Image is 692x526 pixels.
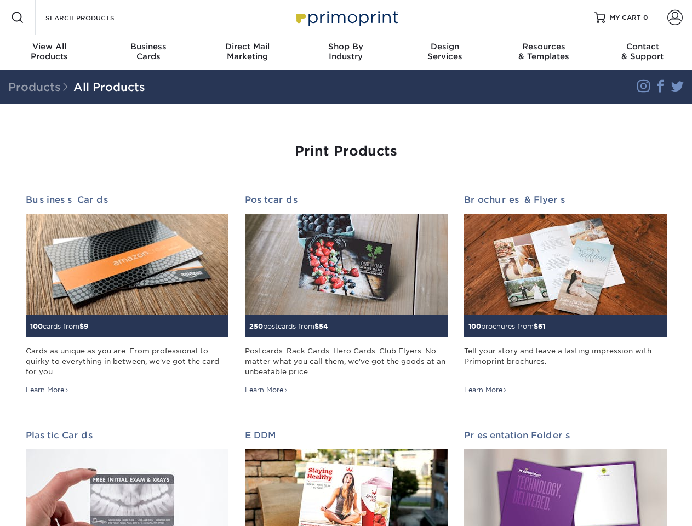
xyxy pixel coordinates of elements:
span: Business [99,42,197,52]
img: Primoprint [291,5,401,29]
div: Learn More [464,385,507,395]
div: Postcards. Rack Cards. Hero Cards. Club Flyers. No matter what you call them, we've got the goods... [245,346,448,378]
a: DesignServices [396,35,494,70]
img: Brochures & Flyers [464,214,667,315]
span: Resources [494,42,593,52]
span: 250 [249,322,263,330]
span: Design [396,42,494,52]
a: Direct MailMarketing [198,35,296,70]
h2: EDDM [245,430,448,441]
h2: Plastic Cards [26,430,228,441]
div: Cards [99,42,197,61]
span: 100 [30,322,43,330]
div: Learn More [26,385,69,395]
span: Products [8,81,73,94]
h2: Postcards [245,195,448,205]
div: Tell your story and leave a lasting impression with Primoprint brochures. [464,346,667,378]
input: SEARCH PRODUCTS..... [44,11,151,24]
div: & Support [593,42,692,61]
div: Marketing [198,42,296,61]
a: Brochures & Flyers 100brochures from$61 Tell your story and leave a lasting impression with Primo... [464,195,667,395]
img: Postcards [245,214,448,315]
span: $ [534,322,538,330]
small: brochures from [468,322,545,330]
h2: Business Cards [26,195,228,205]
span: Direct Mail [198,42,296,52]
span: Contact [593,42,692,52]
div: Industry [296,42,395,61]
a: Postcards 250postcards from$54 Postcards. Rack Cards. Hero Cards. Club Flyers. No matter what you... [245,195,448,395]
div: Services [396,42,494,61]
a: Shop ByIndustry [296,35,395,70]
span: $ [79,322,84,330]
span: Shop By [296,42,395,52]
a: Contact& Support [593,35,692,70]
span: 100 [468,322,481,330]
span: $ [314,322,319,330]
div: Learn More [245,385,288,395]
a: All Products [73,81,145,94]
h2: Brochures & Flyers [464,195,667,205]
h2: Presentation Folders [464,430,667,441]
img: Business Cards [26,214,228,315]
small: postcards from [249,322,328,330]
span: MY CART [610,13,641,22]
span: 9 [84,322,88,330]
span: 54 [319,322,328,330]
a: Business Cards 100cards from$9 Cards as unique as you are. From professional to quirky to everyth... [26,195,228,395]
a: Resources& Templates [494,35,593,70]
span: 61 [538,322,545,330]
div: Cards as unique as you are. From professional to quirky to everything in between, we've got the c... [26,346,228,378]
a: BusinessCards [99,35,197,70]
small: cards from [30,322,88,330]
div: & Templates [494,42,593,61]
span: 0 [643,14,648,21]
h1: Print Products [26,144,667,159]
